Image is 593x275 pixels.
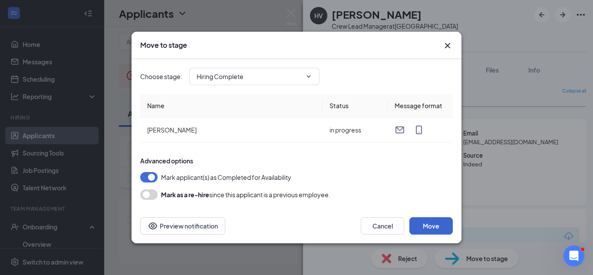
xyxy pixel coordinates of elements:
div: since this applicant is a previous employee. [161,189,330,200]
th: Name [140,94,323,118]
button: Close [442,40,453,51]
button: Move [409,217,453,235]
th: Message format [388,94,453,118]
span: [PERSON_NAME] [147,126,197,134]
svg: Email [395,125,405,135]
svg: ChevronDown [305,73,312,80]
td: in progress [323,118,388,142]
iframe: Intercom live chat [563,245,584,266]
b: Mark as a re-hire [161,191,209,199]
h3: Move to stage [140,40,187,50]
th: Status [323,94,388,118]
svg: Cross [442,40,453,51]
div: Advanced options [140,156,453,165]
button: Cancel [361,217,404,235]
span: Mark applicant(s) as Completed for Availability [161,172,291,182]
svg: Eye [148,221,158,231]
svg: MobileSms [414,125,424,135]
button: Preview notificationEye [140,217,225,235]
span: Choose stage : [140,72,182,81]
